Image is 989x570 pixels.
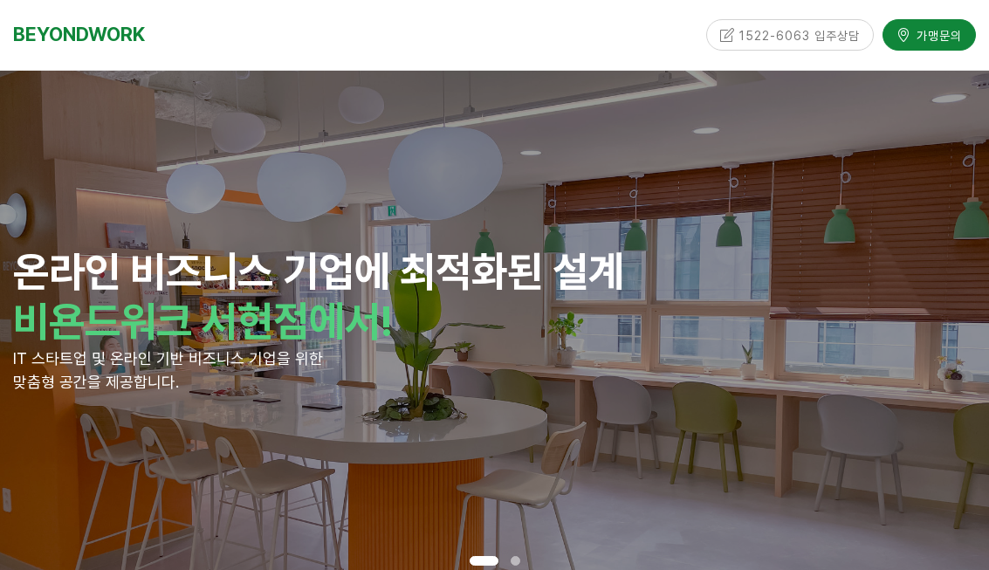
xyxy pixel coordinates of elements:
[13,246,624,297] strong: 온라인 비즈니스 기업에 최적화된 설계
[883,17,976,48] a: 가맹문의
[13,373,179,391] span: 맞춤형 공간을 제공합니다.
[13,349,323,367] span: IT 스타트업 및 온라인 기반 비즈니스 기업을 위한
[911,24,962,42] span: 가맹문의
[13,18,145,51] a: BEYONDWORK
[13,296,393,347] strong: 비욘드워크 서현점에서!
